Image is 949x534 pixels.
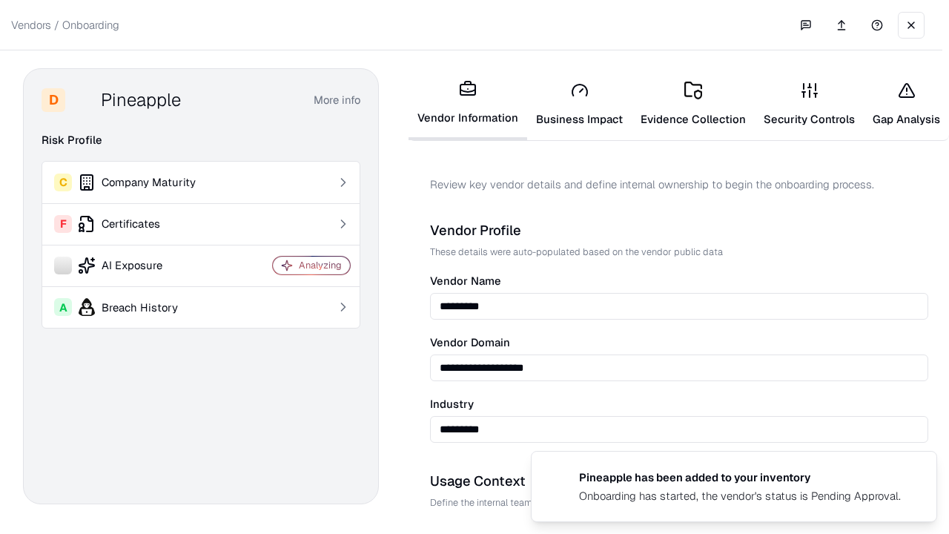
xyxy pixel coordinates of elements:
[579,469,901,485] div: Pineapple has been added to your inventory
[755,70,864,139] a: Security Controls
[101,88,181,112] div: Pineapple
[54,215,231,233] div: Certificates
[430,245,928,258] p: These details were auto-populated based on the vendor public data
[42,88,65,112] div: D
[864,70,949,139] a: Gap Analysis
[54,174,72,191] div: C
[527,70,632,139] a: Business Impact
[430,472,928,490] div: Usage Context
[54,174,231,191] div: Company Maturity
[42,131,360,149] div: Risk Profile
[430,337,928,349] label: Vendor Domain
[579,488,901,504] div: Onboarding has started, the vendor's status is Pending Approval.
[314,87,360,113] button: More info
[299,259,342,271] div: Analyzing
[71,88,95,112] img: Pineapple
[430,399,928,410] label: Industry
[54,257,231,274] div: AI Exposure
[549,469,567,487] img: pineappleenergy.com
[430,276,928,287] label: Vendor Name
[430,177,928,192] p: Review key vendor details and define internal ownership to begin the onboarding process.
[54,298,231,316] div: Breach History
[409,68,527,140] a: Vendor Information
[430,496,928,509] p: Define the internal team and reason for using this vendor. This helps assess business relevance a...
[54,298,72,316] div: A
[430,222,928,240] div: Vendor Profile
[632,70,755,139] a: Evidence Collection
[11,17,119,33] p: Vendors / Onboarding
[54,215,72,233] div: F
